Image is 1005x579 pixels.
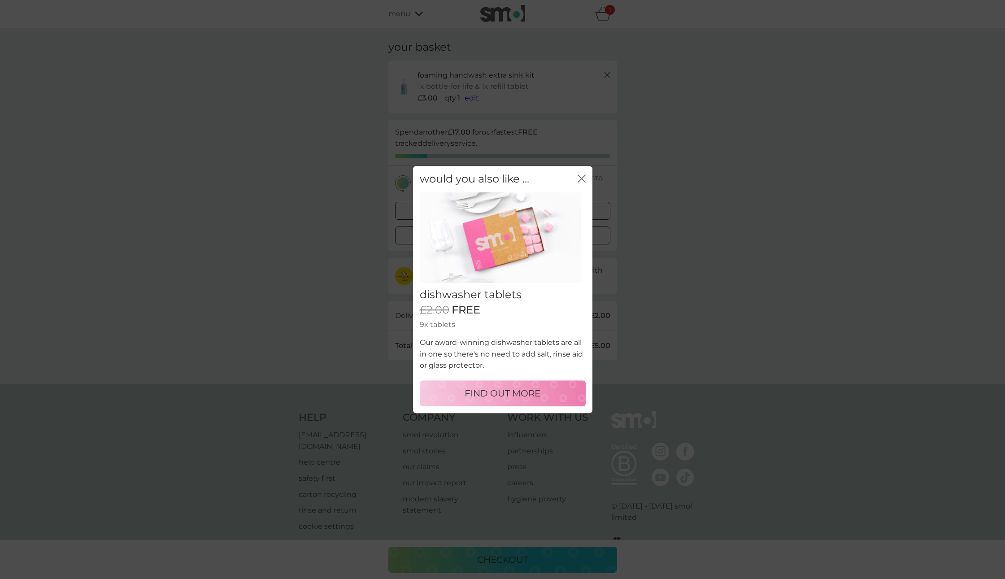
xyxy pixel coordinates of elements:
p: 9x tablets [420,319,586,331]
p: FIND OUT MORE [465,386,540,401]
span: FREE [452,304,480,317]
h2: would you also like ... [420,173,529,186]
button: FIND OUT MORE [420,380,586,406]
button: close [578,174,586,184]
h2: dishwasher tablets [420,288,586,301]
span: £2.00 [420,304,449,317]
p: Our award-winning dishwasher tablets are all in one so there's no need to add salt, rinse aid or ... [420,337,586,371]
